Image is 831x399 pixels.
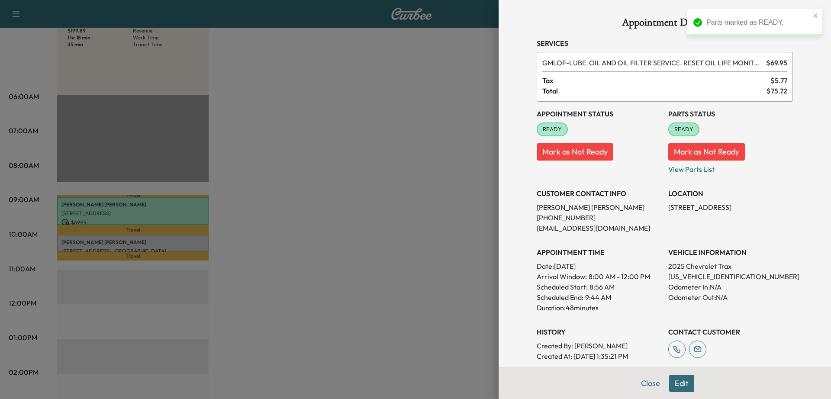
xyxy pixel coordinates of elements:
[537,341,661,351] p: Created By : [PERSON_NAME]
[668,143,745,161] button: Mark as Not Ready
[668,202,793,212] p: [STREET_ADDRESS]
[537,212,661,223] p: [PHONE_NUMBER]
[669,375,694,392] button: Edit
[537,17,793,31] h1: Appointment Details
[537,188,661,199] h3: CUSTOMER CONTACT INFO
[537,247,661,257] h3: APPOINTMENT TIME
[542,58,763,68] span: LUBE, OIL AND OIL FILTER SERVICE. RESET OIL LIFE MONITOR. ROTATE TIRES. HAZARDOUS WASTE FEE WILL ...
[668,292,793,302] p: Odometer Out: N/A
[668,271,793,282] p: [US_VEHICLE_IDENTIFICATION_NUMBER]
[668,261,793,271] p: 2025 Chevrolet Trax
[669,125,699,134] span: READY
[537,38,793,48] h3: Services
[542,75,770,86] span: Tax
[537,351,661,361] p: Created At : [DATE] 1:35:21 PM
[537,292,583,302] p: Scheduled End:
[668,282,793,292] p: Odometer In: N/A
[589,282,615,292] p: 8:56 AM
[766,58,787,68] span: $ 69.95
[813,12,819,19] button: close
[706,17,810,28] div: Parts marked as READY.
[668,188,793,199] h3: LOCATION
[770,75,787,86] span: $ 5.77
[585,292,611,302] p: 9:44 AM
[537,271,661,282] p: Arrival Window:
[537,327,661,337] h3: History
[537,202,661,212] p: [PERSON_NAME] [PERSON_NAME]
[668,327,793,337] h3: CONTACT CUSTOMER
[668,109,793,119] h3: Parts Status
[537,282,588,292] p: Scheduled Start:
[537,109,661,119] h3: Appointment Status
[635,375,666,392] button: Close
[537,143,613,161] button: Mark as Not Ready
[542,86,767,96] span: Total
[537,302,661,313] p: Duration: 48 minutes
[668,247,793,257] h3: VEHICLE INFORMATION
[538,125,567,134] span: READY
[537,223,661,233] p: [EMAIL_ADDRESS][DOMAIN_NAME]
[537,261,661,271] p: Date: [DATE]
[589,271,650,282] span: 8:00 AM - 12:00 PM
[767,86,787,96] span: $ 75.72
[668,161,793,174] p: View Parts List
